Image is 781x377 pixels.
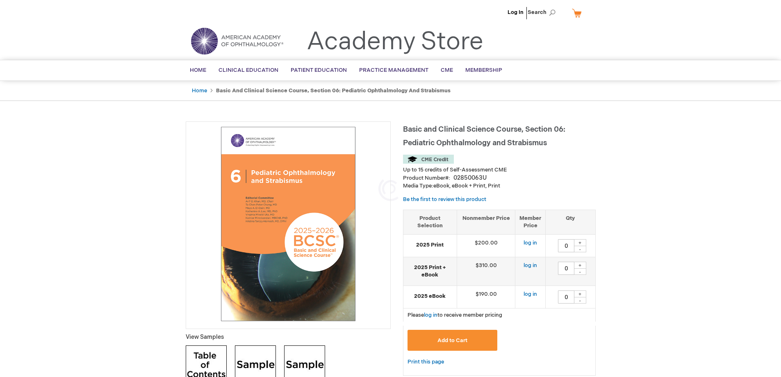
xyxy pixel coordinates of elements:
input: Qty [558,239,574,252]
th: Member Price [515,210,546,234]
strong: 2025 Print + eBook [408,264,453,279]
div: + [574,262,586,269]
span: Patient Education [291,67,347,73]
td: $310.00 [457,257,515,286]
th: Nonmember Price [457,210,515,234]
div: - [574,268,586,275]
td: $190.00 [457,286,515,308]
span: Add to Cart [437,337,467,344]
strong: 2025 eBook [408,292,453,300]
img: CME Credit [403,155,454,164]
p: View Samples [186,333,391,341]
a: log in [524,291,537,297]
strong: Basic and Clinical Science Course, Section 06: Pediatric Ophthalmology and Strabismus [216,87,451,94]
span: Clinical Education [219,67,278,73]
a: log in [424,312,437,318]
strong: Product Number [403,175,450,181]
a: Be the first to review this product [403,196,486,203]
a: Print this page [408,357,444,367]
span: CME [441,67,453,73]
a: Log In [508,9,524,16]
input: Qty [558,290,574,304]
div: + [574,290,586,297]
strong: Media Type: [403,183,433,189]
span: Basic and Clinical Science Course, Section 06: Pediatric Ophthalmology and Strabismus [403,125,565,147]
div: - [574,297,586,304]
div: - [574,246,586,252]
span: Membership [465,67,502,73]
span: Search [528,4,559,21]
th: Qty [546,210,595,234]
span: Practice Management [359,67,428,73]
p: eBook, eBook + Print, Print [403,182,596,190]
strong: 2025 Print [408,241,453,249]
div: 02850063U [453,174,487,182]
span: Please to receive member pricing [408,312,502,318]
a: log in [524,262,537,269]
td: $200.00 [457,234,515,257]
a: Home [192,87,207,94]
input: Qty [558,262,574,275]
span: Home [190,67,206,73]
a: log in [524,240,537,246]
a: Academy Store [307,27,483,57]
th: Product Selection [403,210,457,234]
button: Add to Cart [408,330,498,351]
div: + [574,239,586,246]
li: Up to 15 credits of Self-Assessment CME [403,166,596,174]
img: Basic and Clinical Science Course, Section 06: Pediatric Ophthalmology and Strabismus [190,126,386,322]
